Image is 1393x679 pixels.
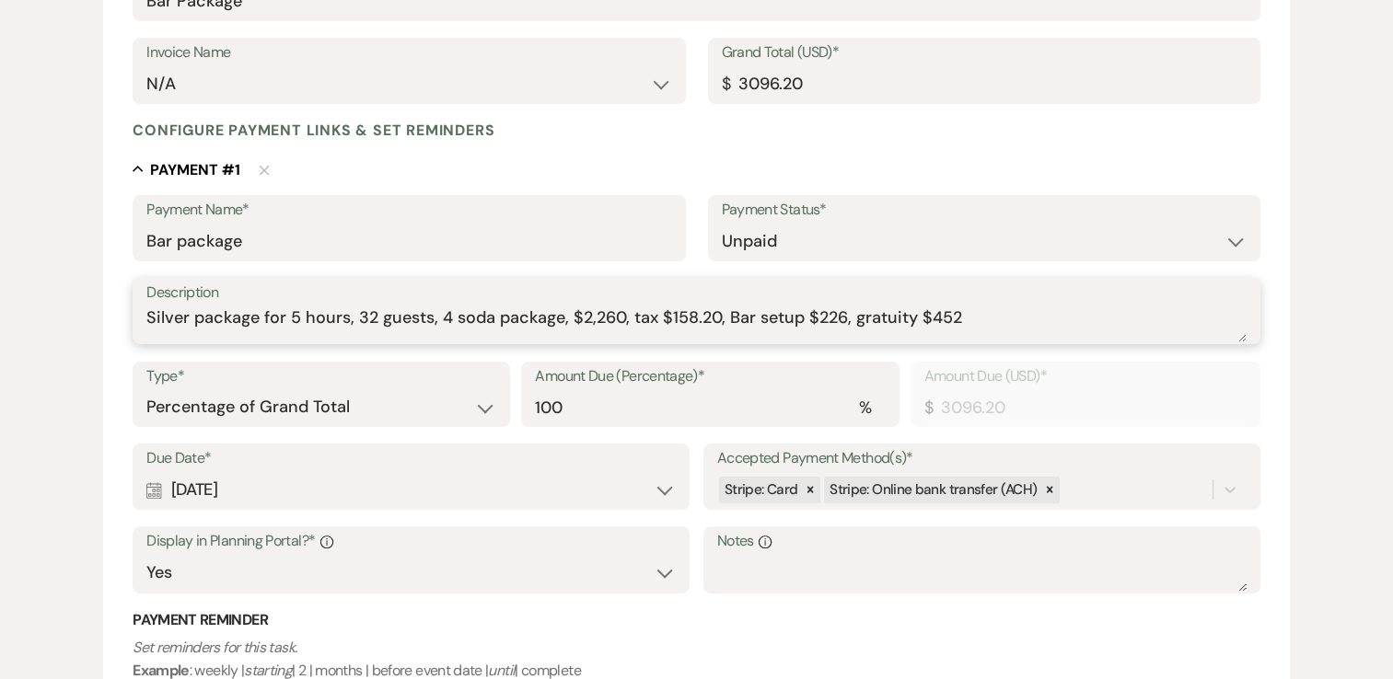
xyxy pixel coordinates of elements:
label: Due Date* [146,445,676,472]
label: Payment Status* [722,197,1247,224]
h4: Configure payment links & set reminders [133,121,494,140]
i: Set reminders for this task. [133,638,296,657]
div: $ [722,72,730,97]
button: Payment #1 [133,160,240,178]
textarea: Silver package for 5 hours, 32 guests, 4 soda package, $2,260, tax $158.20, Bar setup $226, gratu... [146,305,1247,342]
label: Amount Due (USD)* [924,363,1247,390]
label: Invoice Name [146,40,671,66]
label: Type* [146,363,496,390]
label: Amount Due (Percentage)* [535,363,885,390]
span: Stripe: Card [725,480,797,499]
h3: Payment Reminder [133,610,1260,630]
h5: Payment # 1 [150,160,240,180]
label: Accepted Payment Method(s)* [717,445,1247,472]
label: Description [146,280,1247,306]
label: Payment Name* [146,197,671,224]
div: % [859,396,871,420]
label: Notes [717,528,1247,555]
span: Stripe: Online bank transfer (ACH) [830,480,1037,499]
div: [DATE] [146,472,676,508]
label: Grand Total (USD)* [722,40,1247,66]
label: Display in Planning Portal?* [146,528,676,555]
div: $ [924,396,933,420]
